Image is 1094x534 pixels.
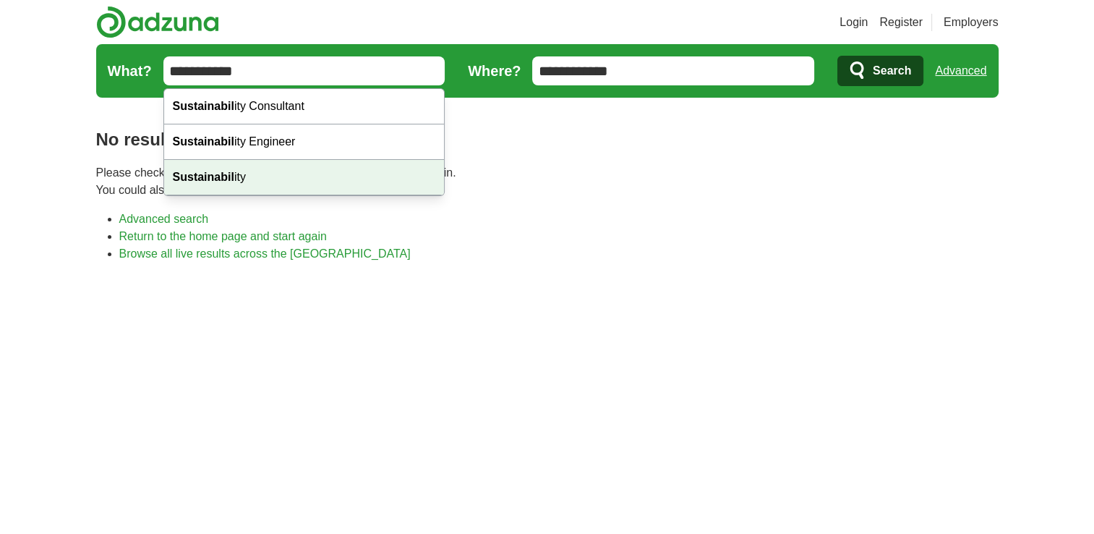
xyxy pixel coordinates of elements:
a: Employers [944,14,999,31]
a: Browse all live results across the [GEOGRAPHIC_DATA] [119,247,411,260]
label: What? [108,60,152,82]
img: Adzuna logo [96,6,219,38]
span: Search [873,56,911,85]
a: Register [879,14,923,31]
p: Please check your spelling or enter another search term and try again. You could also try one of ... [96,164,999,199]
a: Advanced search [119,213,209,225]
button: Search [837,56,923,86]
a: Login [839,14,868,31]
a: Return to the home page and start again [119,230,327,242]
a: Advanced [935,56,986,85]
h1: No results found [96,127,999,153]
label: Where? [468,60,521,82]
